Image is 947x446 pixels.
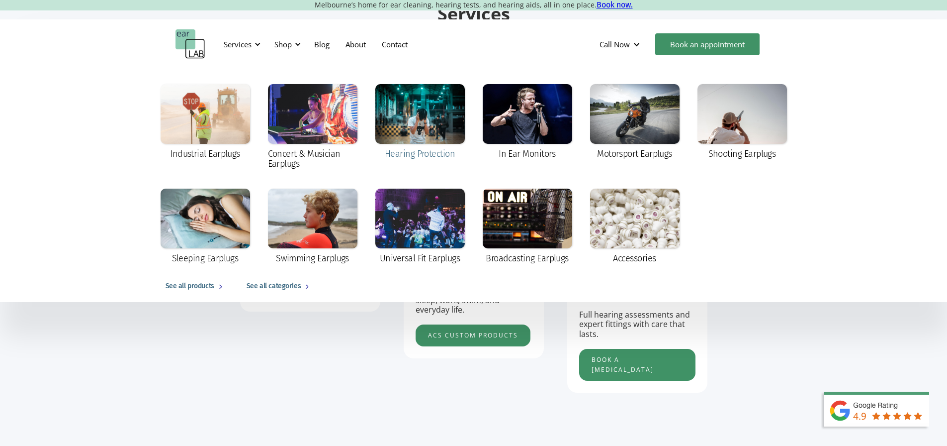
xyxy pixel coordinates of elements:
[263,79,362,176] a: Concert & Musician Earplugs
[170,149,240,159] div: Industrial Earplugs
[156,79,255,166] a: Industrial Earplugs
[268,29,304,59] div: Shop
[585,79,685,166] a: Motorsport Earplugs
[274,39,292,49] div: Shop
[166,280,214,292] div: See all products
[579,349,695,381] a: Book a [MEDICAL_DATA]
[263,184,362,270] a: Swimming Earplugs
[338,30,374,59] a: About
[374,30,416,59] a: Contact
[478,184,577,270] a: Broadcasting Earplugs
[224,39,252,49] div: Services
[218,29,263,59] div: Services
[416,325,530,346] a: acs custom products
[655,33,760,55] a: Book an appointment
[597,149,672,159] div: Motorsport Earplugs
[175,29,205,59] a: home
[416,286,532,315] p: Tailored earplugs for music, sleep, work, swim, and everyday life.
[380,253,460,263] div: Universal Fit Earplugs
[486,253,569,263] div: Broadcasting Earplugs
[172,253,239,263] div: Sleeping Earplugs
[240,2,707,26] h2: Services
[276,253,349,263] div: Swimming Earplugs
[600,39,630,49] div: Call Now
[499,149,556,159] div: In Ear Monitors
[579,310,695,339] p: Full hearing assessments and expert fittings with care that lasts.
[237,270,323,302] a: See all categories
[156,270,237,302] a: See all products
[692,79,792,166] a: Shooting Earplugs
[247,280,301,292] div: See all categories
[613,253,656,263] div: Accessories
[370,79,470,166] a: Hearing Protection
[306,30,338,59] a: Blog
[268,149,357,169] div: Concert & Musician Earplugs
[370,184,470,270] a: Universal Fit Earplugs
[592,29,650,59] div: Call Now
[585,184,685,270] a: Accessories
[156,184,255,270] a: Sleeping Earplugs
[708,149,776,159] div: Shooting Earplugs
[478,79,577,166] a: In Ear Monitors
[385,149,455,159] div: Hearing Protection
